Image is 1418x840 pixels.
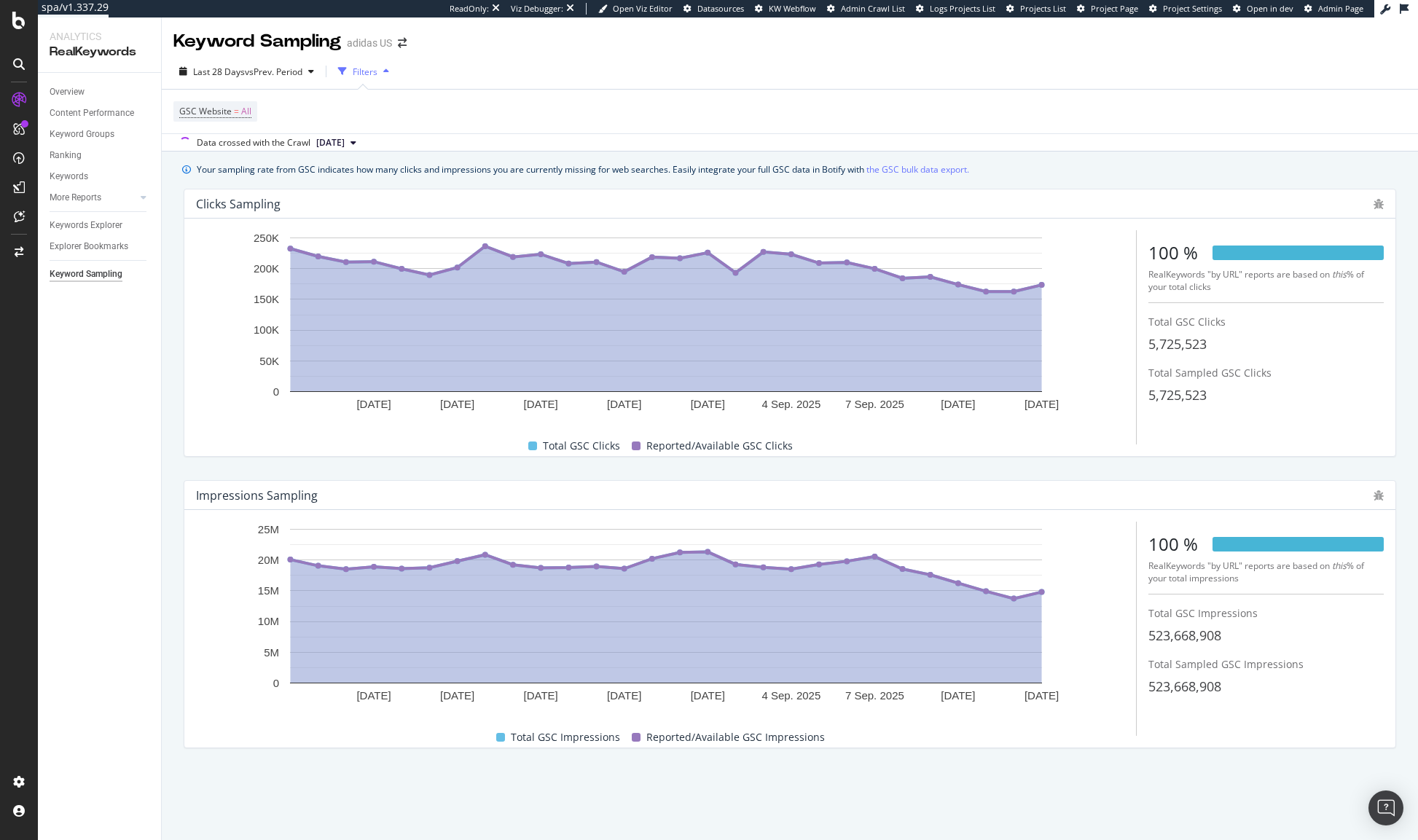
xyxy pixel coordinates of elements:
[398,38,407,48] div: arrow-right-arrow-left
[511,729,620,746] span: Total GSC Impressions
[50,148,82,163] div: Ranking
[845,689,904,702] text: 7 Sep. 2025
[50,127,114,142] div: Keyword Groups
[1006,3,1066,15] a: Projects List
[1318,3,1363,14] span: Admin Page
[1368,790,1403,825] div: Open Intercom Messenger
[1148,606,1258,620] span: Total GSC Impressions
[1091,3,1138,14] span: Project Page
[50,127,151,142] a: Keyword Groups
[761,689,820,702] text: 4 Sep. 2025
[691,398,725,410] text: [DATE]
[50,169,88,184] div: Keywords
[1148,335,1207,353] span: 5,725,523
[356,689,391,702] text: [DATE]
[769,3,816,14] span: KW Webflow
[683,3,744,15] a: Datasources
[353,66,377,78] div: Filters
[259,355,279,367] text: 50K
[1148,532,1198,557] div: 100 %
[254,293,279,305] text: 150K
[607,689,641,702] text: [DATE]
[1148,678,1221,695] span: 523,668,908
[241,101,251,122] span: All
[450,3,489,15] div: ReadOnly:
[50,190,136,205] a: More Reports
[193,66,245,78] span: Last 28 Days
[1148,657,1304,671] span: Total Sampled GSC Impressions
[697,3,744,14] span: Datasources
[543,437,620,455] span: Total GSC Clicks
[196,488,318,503] div: Impressions Sampling
[50,85,151,100] a: Overview
[524,689,558,702] text: [DATE]
[1374,490,1384,501] div: bug
[50,148,151,163] a: Ranking
[930,3,995,14] span: Logs Projects List
[254,324,279,337] text: 100K
[1020,3,1066,14] span: Projects List
[440,689,474,702] text: [DATE]
[264,646,279,659] text: 5M
[646,437,793,455] span: Reported/Available GSC Clicks
[50,218,151,233] a: Keywords Explorer
[916,3,995,15] a: Logs Projects List
[1332,560,1347,572] i: this
[197,162,969,177] div: Your sampling rate from GSC indicates how many clicks and impressions you are currently missing f...
[258,584,279,597] text: 15M
[440,398,474,410] text: [DATE]
[1304,3,1363,15] a: Admin Page
[196,522,1136,715] div: A chart.
[755,3,816,15] a: KW Webflow
[1148,315,1226,329] span: Total GSC Clicks
[607,398,641,410] text: [DATE]
[173,29,341,54] div: Keyword Sampling
[50,239,151,254] a: Explorer Bookmarks
[827,3,905,15] a: Admin Crawl List
[50,29,149,44] div: Analytics
[182,162,1398,177] div: info banner
[173,60,320,83] button: Last 28 DaysvsPrev. Period
[332,60,395,83] button: Filters
[1025,398,1059,410] text: [DATE]
[524,398,558,410] text: [DATE]
[316,136,345,149] span: 2025 Sep. 9th
[234,105,239,117] span: =
[197,136,310,149] div: Data crossed with the Crawl
[356,398,391,410] text: [DATE]
[347,36,392,50] div: adidas US
[1148,560,1384,584] div: RealKeywords "by URL" reports are based on % of your total impressions
[1247,3,1293,14] span: Open in dev
[598,3,673,15] a: Open Viz Editor
[941,398,975,410] text: [DATE]
[1148,366,1272,380] span: Total Sampled GSC Clicks
[1077,3,1138,15] a: Project Page
[50,218,122,233] div: Keywords Explorer
[511,3,563,15] div: Viz Debugger:
[254,262,279,275] text: 200K
[50,44,149,60] div: RealKeywords
[254,232,279,244] text: 250K
[273,677,279,689] text: 0
[1148,627,1221,644] span: 523,668,908
[50,239,128,254] div: Explorer Bookmarks
[50,190,101,205] div: More Reports
[941,689,975,702] text: [DATE]
[1233,3,1293,15] a: Open in dev
[50,267,151,282] a: Keyword Sampling
[841,3,905,14] span: Admin Crawl List
[50,106,151,121] a: Content Performance
[196,230,1136,423] svg: A chart.
[691,689,725,702] text: [DATE]
[50,85,85,100] div: Overview
[1149,3,1222,15] a: Project Settings
[196,197,281,211] div: Clicks Sampling
[845,398,904,410] text: 7 Sep. 2025
[613,3,673,14] span: Open Viz Editor
[50,169,151,184] a: Keywords
[646,729,825,746] span: Reported/Available GSC Impressions
[866,162,969,177] a: the GSC bulk data export.
[50,267,122,282] div: Keyword Sampling
[258,616,279,628] text: 10M
[258,523,279,535] text: 25M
